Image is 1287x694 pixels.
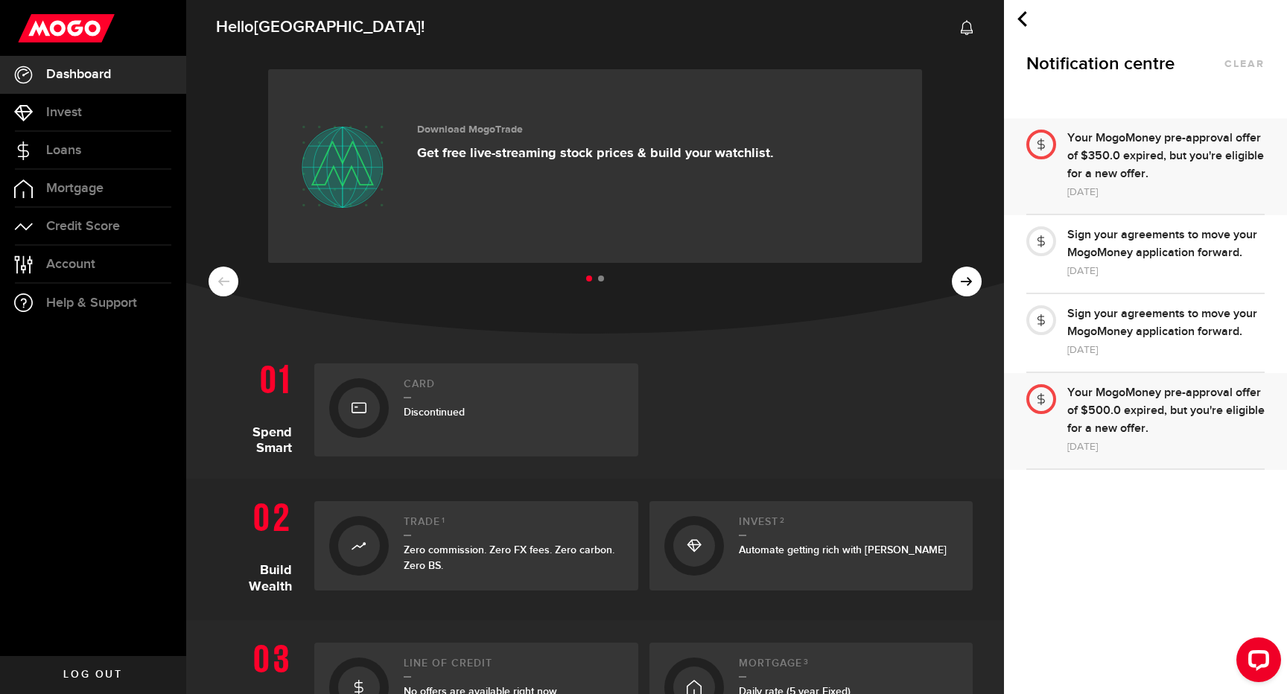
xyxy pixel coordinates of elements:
[1067,438,1265,456] div: [DATE]
[1067,384,1265,438] div: Your MogoMoney pre-approval offer of $500.0 expired, but you're eligible for a new offer.
[217,356,303,456] h1: Spend Smart
[404,378,623,398] h2: Card
[1224,59,1265,69] button: clear
[314,501,638,590] a: Trade1Zero commission. Zero FX fees. Zero carbon. Zero BS.
[1224,631,1287,694] iframe: LiveChat chat widget
[1067,183,1265,201] div: [DATE]
[46,182,104,195] span: Mortgage
[649,501,973,590] a: Invest2Automate getting rich with [PERSON_NAME]
[739,658,959,678] h2: Mortgage
[216,12,425,43] span: Hello !
[404,516,623,536] h2: Trade
[739,516,959,536] h2: Invest
[63,669,122,680] span: Log out
[46,106,82,119] span: Invest
[46,296,137,310] span: Help & Support
[1067,130,1265,183] div: Your MogoMoney pre-approval offer of $350.0 expired, but you're eligible for a new offer.
[1067,262,1265,280] div: [DATE]
[268,69,922,263] a: Download MogoTrade Get free live-streaming stock prices & build your watchlist.
[739,544,947,556] span: Automate getting rich with [PERSON_NAME]
[417,145,774,162] p: Get free live-streaming stock prices & build your watchlist.
[46,144,81,157] span: Loans
[217,494,303,598] h1: Build Wealth
[404,658,623,678] h2: Line of credit
[404,544,614,572] span: Zero commission. Zero FX fees. Zero carbon. Zero BS.
[1026,52,1175,75] span: Notification centre
[254,17,421,37] span: [GEOGRAPHIC_DATA]
[1067,226,1265,262] div: Sign your agreements to move your MogoMoney application forward.
[1067,305,1265,341] div: Sign your agreements to move your MogoMoney application forward.
[780,516,785,525] sup: 2
[314,363,638,456] a: CardDiscontinued
[417,124,774,136] h3: Download MogoTrade
[46,258,95,271] span: Account
[442,516,445,525] sup: 1
[1067,341,1265,359] div: [DATE]
[404,406,465,418] span: Discontinued
[804,658,809,666] sup: 3
[46,68,111,81] span: Dashboard
[46,220,120,233] span: Credit Score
